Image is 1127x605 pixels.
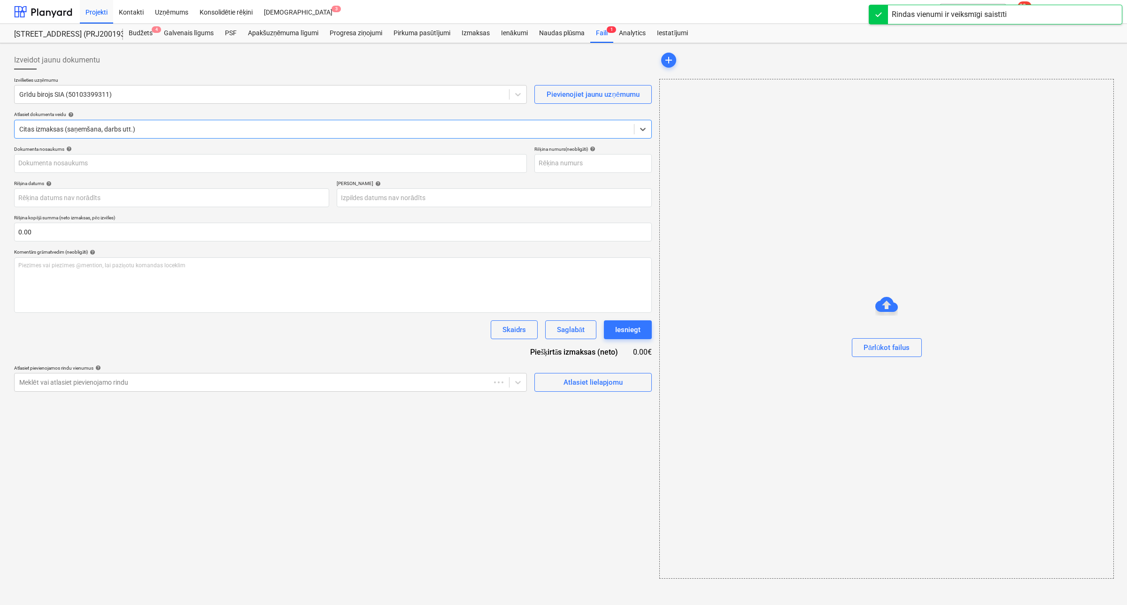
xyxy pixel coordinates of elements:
[852,338,922,357] button: Pārlūkot failus
[14,365,527,371] div: Atlasiet pievienojamos rindu vienumus
[219,24,242,43] a: PSF
[864,341,910,354] div: Pārlūkot failus
[604,320,652,339] button: Iesniegt
[337,188,652,207] input: Izpildes datums nav norādīts
[337,180,652,186] div: [PERSON_NAME]
[588,146,595,152] span: help
[88,249,95,255] span: help
[14,180,329,186] div: Rēķina datums
[14,154,527,173] input: Dokumenta nosaukums
[1080,560,1127,605] iframe: Chat Widget
[557,324,585,336] div: Saglabāt
[456,24,495,43] a: Izmaksas
[633,347,652,357] div: 0.00€
[93,365,101,371] span: help
[373,181,381,186] span: help
[491,320,538,339] button: Skaidrs
[563,376,623,388] div: Atlasiet lielapjomu
[615,324,641,336] div: Iesniegt
[332,6,341,12] span: 3
[123,24,158,43] a: Budžets4
[590,24,613,43] a: Faili1
[502,324,526,336] div: Skaidrs
[533,24,591,43] a: Naudas plūsma
[158,24,219,43] a: Galvenais līgums
[14,77,527,85] p: Izvēlieties uzņēmumu
[14,54,100,66] span: Izveidot jaunu dokumentu
[14,146,527,152] div: Dokumenta nosaukums
[152,26,161,33] span: 4
[659,79,1114,579] div: Pārlūkot failus
[651,24,694,43] a: Iestatījumi
[495,24,533,43] a: Ienākumi
[534,146,652,152] div: Rēķina numurs (neobligāti)
[14,30,112,39] div: [STREET_ADDRESS] (PRJ2001931) 2601882
[44,181,52,186] span: help
[14,249,652,255] div: Komentārs grāmatvedim (neobligāti)
[388,24,456,43] a: Pirkuma pasūtījumi
[14,188,329,207] input: Rēķina datums nav norādīts
[613,24,651,43] a: Analytics
[545,320,596,339] button: Saglabāt
[663,54,674,66] span: add
[534,373,652,392] button: Atlasiet lielapjomu
[14,215,652,223] p: Rēķina kopējā summa (neto izmaksas, pēc izvēles)
[64,146,72,152] span: help
[242,24,324,43] a: Apakšuzņēmuma līgumi
[607,26,616,33] span: 1
[590,24,613,43] div: Faili
[892,9,1007,20] div: Rindas vienumi ir veiksmīgi saistīti
[66,112,74,117] span: help
[534,154,652,173] input: Rēķina numurs
[14,111,652,117] div: Atlasiet dokumenta veidu
[14,223,652,241] input: Rēķina kopējā summa (neto izmaksas, pēc izvēles)
[324,24,388,43] a: Progresa ziņojumi
[547,88,640,101] div: Pievienojiet jaunu uzņēmumu
[534,85,652,104] button: Pievienojiet jaunu uzņēmumu
[523,347,633,357] div: Piešķirtās izmaksas (neto)
[123,24,158,43] div: Budžets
